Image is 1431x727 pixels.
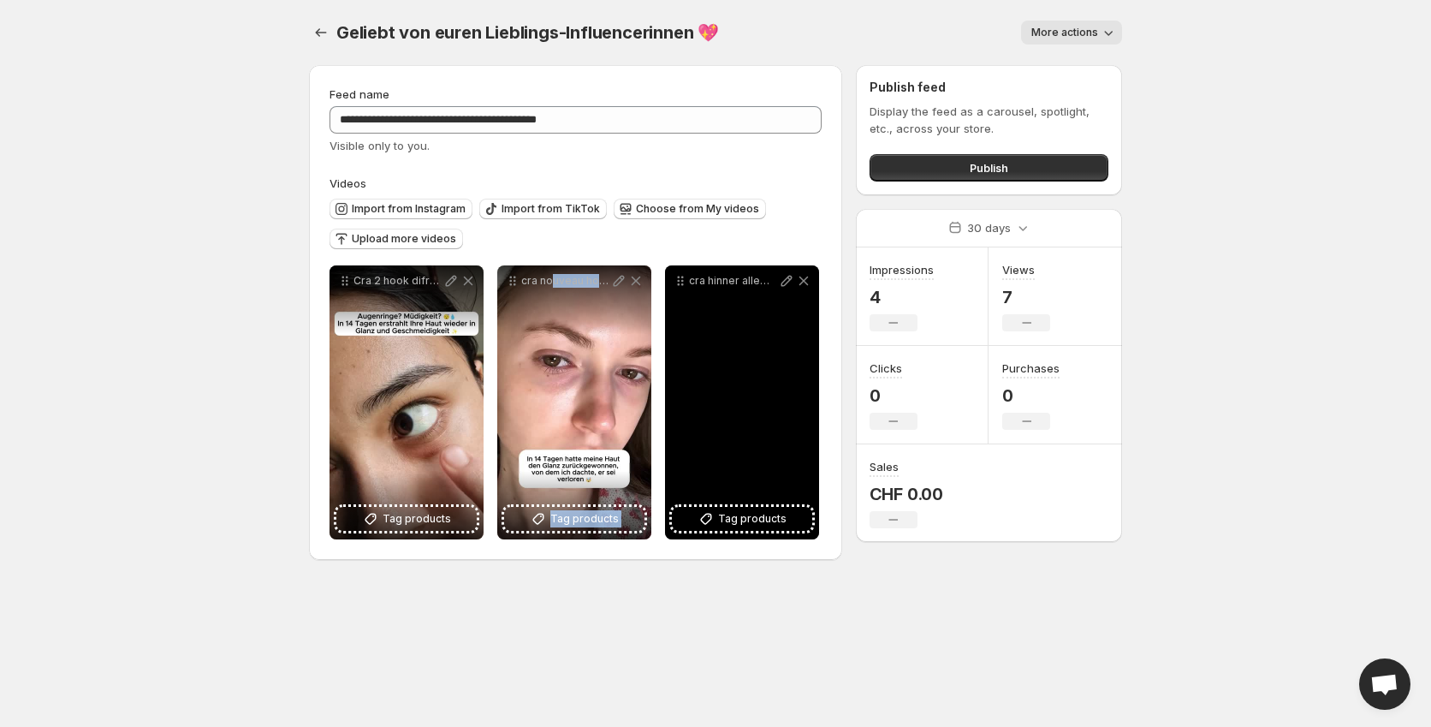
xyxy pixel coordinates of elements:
[870,287,934,307] p: 4
[504,507,644,531] button: Tag products
[870,103,1108,137] p: Display the feed as a carousel, spotlight, etc., across your store.
[330,265,484,539] div: Cra 2 hook difrentTag products
[330,87,389,101] span: Feed name
[870,360,902,377] h3: Clicks
[970,159,1008,176] span: Publish
[383,510,451,527] span: Tag products
[870,79,1108,96] h2: Publish feed
[967,219,1011,236] p: 30 days
[309,21,333,45] button: Settings
[672,507,812,531] button: Tag products
[479,199,607,219] button: Import from TikTok
[550,510,619,527] span: Tag products
[870,261,934,278] h3: Impressions
[665,265,819,539] div: cra hinner allemand 1Tag products
[614,199,766,219] button: Choose from My videos
[330,139,430,152] span: Visible only to you.
[353,274,442,288] p: Cra 2 hook difrent
[718,510,787,527] span: Tag products
[336,507,477,531] button: Tag products
[870,154,1108,182] button: Publish
[1359,658,1410,710] div: Open chat
[689,274,778,288] p: cra hinner allemand 1
[330,176,366,190] span: Videos
[1021,21,1122,45] button: More actions
[1002,385,1060,406] p: 0
[521,274,610,288] p: cra nouveau hook 1
[497,265,651,539] div: cra nouveau hook 1Tag products
[1002,261,1035,278] h3: Views
[1031,26,1098,39] span: More actions
[502,202,600,216] span: Import from TikTok
[870,385,917,406] p: 0
[870,458,899,475] h3: Sales
[870,484,943,504] p: CHF 0.00
[1002,360,1060,377] h3: Purchases
[336,22,719,43] span: Geliebt von euren Lieblings-Influencerinnen 💖
[330,229,463,249] button: Upload more videos
[352,202,466,216] span: Import from Instagram
[1002,287,1050,307] p: 7
[636,202,759,216] span: Choose from My videos
[330,199,472,219] button: Import from Instagram
[352,232,456,246] span: Upload more videos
